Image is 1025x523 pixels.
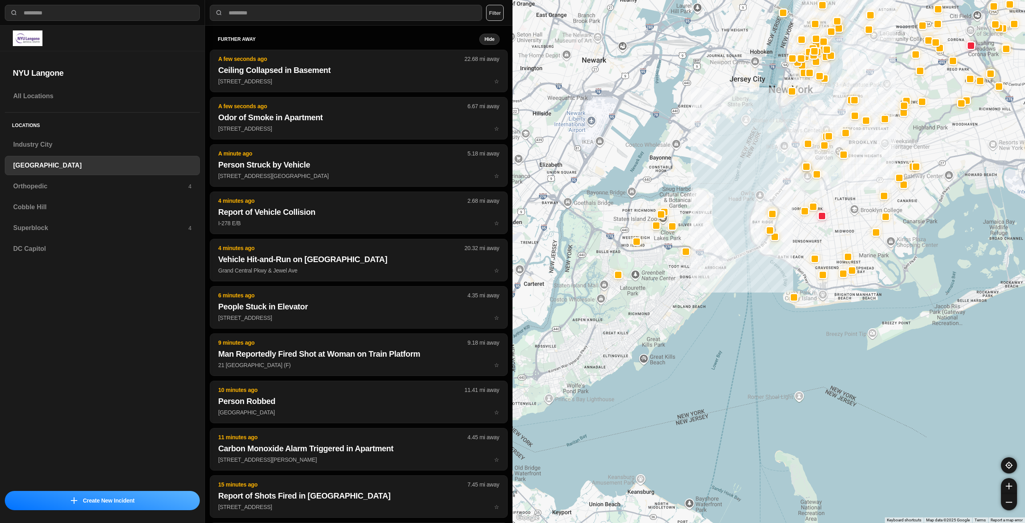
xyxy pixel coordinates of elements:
p: [GEOGRAPHIC_DATA] [218,408,499,416]
button: Hide [479,34,500,45]
p: 4.45 mi away [468,433,499,441]
a: Open this area in Google Maps (opens a new window) [515,513,541,523]
a: 4 minutes ago20.32 mi awayVehicle Hit-and-Run on [GEOGRAPHIC_DATA]Grand Central Pkwy & Jewel Avestar [210,267,508,274]
button: Keyboard shortcuts [887,517,921,523]
span: star [494,220,499,226]
p: 5.18 mi away [468,149,499,158]
span: star [494,125,499,132]
h3: [GEOGRAPHIC_DATA] [13,161,191,170]
h3: DC Capitol [13,244,191,254]
span: star [494,456,499,463]
p: 6 minutes ago [218,291,468,299]
small: Hide [484,36,494,42]
a: Report a map error [991,518,1023,522]
p: [STREET_ADDRESS] [218,503,499,511]
h2: Odor of Smoke in Apartment [218,112,499,123]
p: Create New Incident [83,497,135,505]
h5: further away [218,36,479,42]
button: A few seconds ago6.67 mi awayOdor of Smoke in Apartment[STREET_ADDRESS]star [210,97,508,139]
button: 6 minutes ago4.35 mi awayPeople Stuck in Elevator[STREET_ADDRESS]star [210,286,508,329]
button: A minute ago5.18 mi awayPerson Struck by Vehicle[STREET_ADDRESS][GEOGRAPHIC_DATA]star [210,144,508,187]
a: [GEOGRAPHIC_DATA] [5,156,200,175]
button: 11 minutes ago4.45 mi awayCarbon Monoxide Alarm Triggered in Apartment[STREET_ADDRESS][PERSON_NAM... [210,428,508,470]
p: 9 minutes ago [218,339,468,347]
p: A few seconds ago [218,102,468,110]
a: A few seconds ago22.68 mi awayCeiling Collapsed in Basement[STREET_ADDRESS]star [210,78,508,85]
p: 2.68 mi away [468,197,499,205]
a: A minute ago5.18 mi awayPerson Struck by Vehicle[STREET_ADDRESS][GEOGRAPHIC_DATA]star [210,172,508,179]
button: recenter [1001,457,1017,473]
img: icon [71,497,77,504]
p: 4 minutes ago [218,244,464,252]
img: Google [515,513,541,523]
p: 22.68 mi away [464,55,499,63]
p: A few seconds ago [218,55,464,63]
a: 11 minutes ago4.45 mi awayCarbon Monoxide Alarm Triggered in Apartment[STREET_ADDRESS][PERSON_NAM... [210,456,508,463]
h3: Industry City [13,140,191,149]
span: star [494,409,499,416]
a: 10 minutes ago11.41 mi awayPerson Robbed[GEOGRAPHIC_DATA]star [210,409,508,416]
p: 6.67 mi away [468,102,499,110]
a: Superblock4 [5,218,200,238]
button: iconCreate New Incident [5,491,200,510]
h5: Locations [5,113,200,135]
p: 21 [GEOGRAPHIC_DATA] (F) [218,361,499,369]
p: 4 [188,182,191,190]
button: 10 minutes ago11.41 mi awayPerson Robbed[GEOGRAPHIC_DATA]star [210,381,508,423]
h2: People Stuck in Elevator [218,301,499,312]
p: 9.18 mi away [468,339,499,347]
p: [STREET_ADDRESS] [218,314,499,322]
button: 4 minutes ago20.32 mi awayVehicle Hit-and-Run on [GEOGRAPHIC_DATA]Grand Central Pkwy & Jewel Avestar [210,239,508,281]
p: 4 [188,224,191,232]
button: 4 minutes ago2.68 mi awayReport of Vehicle CollisionI-278 E/Bstar [210,192,508,234]
a: DC Capitol [5,239,200,258]
p: 10 minutes ago [218,386,464,394]
a: 4 minutes ago2.68 mi awayReport of Vehicle CollisionI-278 E/Bstar [210,220,508,226]
p: 7.45 mi away [468,481,499,489]
p: 11.41 mi away [464,386,499,394]
span: Map data ©2025 Google [926,518,970,522]
a: Orthopedic4 [5,177,200,196]
img: zoom-in [1006,483,1012,489]
img: search [10,9,18,17]
p: [STREET_ADDRESS][GEOGRAPHIC_DATA] [218,172,499,180]
p: 4.35 mi away [468,291,499,299]
p: [STREET_ADDRESS] [218,77,499,85]
img: search [215,9,223,17]
span: star [494,173,499,179]
img: logo [13,30,42,46]
a: 9 minutes ago9.18 mi awayMan Reportedly Fired Shot at Woman on Train Platform21 [GEOGRAPHIC_DATA]... [210,361,508,368]
button: 9 minutes ago9.18 mi awayMan Reportedly Fired Shot at Woman on Train Platform21 [GEOGRAPHIC_DATA]... [210,333,508,376]
span: star [494,78,499,85]
a: 6 minutes ago4.35 mi awayPeople Stuck in Elevator[STREET_ADDRESS]star [210,314,508,321]
p: 20.32 mi away [464,244,499,252]
a: 15 minutes ago7.45 mi awayReport of Shots Fired in [GEOGRAPHIC_DATA][STREET_ADDRESS]star [210,503,508,510]
p: [STREET_ADDRESS] [218,125,499,133]
h2: Person Struck by Vehicle [218,159,499,170]
button: zoom-in [1001,478,1017,494]
a: Industry City [5,135,200,154]
p: [STREET_ADDRESS][PERSON_NAME] [218,456,499,464]
a: Terms (opens in new tab) [975,518,986,522]
button: Filter [486,5,504,21]
img: recenter [1005,462,1013,469]
h2: Man Reportedly Fired Shot at Woman on Train Platform [218,348,499,359]
h2: Report of Shots Fired in [GEOGRAPHIC_DATA] [218,490,499,501]
h2: Carbon Monoxide Alarm Triggered in Apartment [218,443,499,454]
h2: NYU Langone [13,67,192,79]
h3: Orthopedic [13,182,188,191]
p: Grand Central Pkwy & Jewel Ave [218,267,499,275]
a: Cobble Hill [5,198,200,217]
span: star [494,362,499,368]
h2: Ceiling Collapsed in Basement [218,65,499,76]
h2: Vehicle Hit-and-Run on [GEOGRAPHIC_DATA] [218,254,499,265]
h2: Person Robbed [218,396,499,407]
h3: All Locations [13,91,191,101]
span: star [494,504,499,510]
h2: Report of Vehicle Collision [218,206,499,218]
p: I-278 E/B [218,219,499,227]
p: 4 minutes ago [218,197,468,205]
a: All Locations [5,87,200,106]
p: A minute ago [218,149,468,158]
